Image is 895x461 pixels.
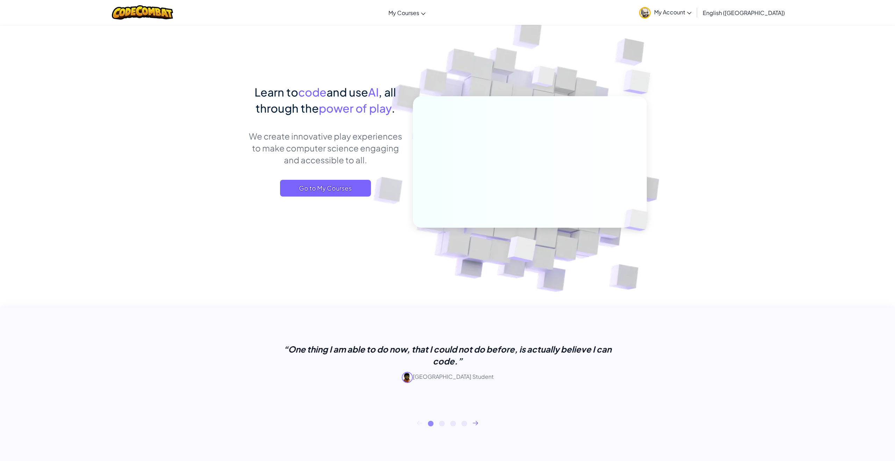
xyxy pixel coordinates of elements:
a: My Account [636,1,695,23]
a: English ([GEOGRAPHIC_DATA]) [699,3,788,22]
p: “One thing I am able to do now, that I could not do before, is actually believe I can code.” [273,343,622,367]
img: avatar [402,372,413,383]
span: power of play [319,101,392,115]
span: English ([GEOGRAPHIC_DATA]) [703,9,785,16]
button: 3 [450,421,456,426]
span: My Courses [388,9,419,16]
button: 1 [428,421,434,426]
img: Overlap cubes [491,221,553,279]
span: Learn to [255,85,298,99]
span: . [392,101,395,115]
img: Overlap cubes [609,52,670,112]
p: We create innovative play experiences to make computer science engaging and accessible to all. [248,130,402,166]
button: 2 [439,421,445,426]
span: code [298,85,327,99]
a: Go to My Courses [280,180,371,197]
img: avatar [639,7,651,19]
button: 4 [461,421,467,426]
span: My Account [654,8,692,16]
img: Overlap cubes [613,194,665,246]
span: AI [368,85,379,99]
img: CodeCombat logo [112,5,173,20]
p: [GEOGRAPHIC_DATA] Student [273,372,622,383]
img: Overlap cubes [519,52,569,104]
a: My Courses [385,3,429,22]
span: and use [327,85,368,99]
